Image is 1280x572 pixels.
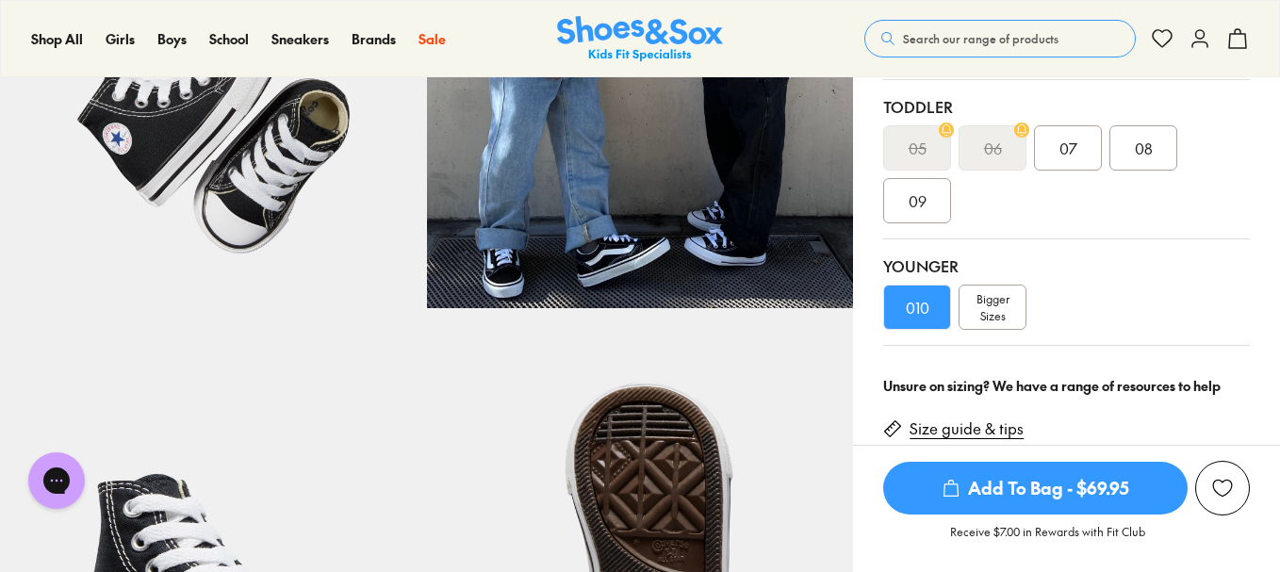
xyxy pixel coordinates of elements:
div: Younger [883,254,1250,277]
a: School [209,29,249,49]
a: Shoes & Sox [557,16,723,62]
button: Add To Bag - $69.95 [883,461,1188,515]
span: Sale [418,29,446,48]
span: Add To Bag - $69.95 [883,462,1188,515]
span: Search our range of products [903,30,1058,47]
span: Shop All [31,29,83,48]
a: Shop All [31,29,83,49]
a: Brands [352,29,396,49]
span: 010 [906,296,929,319]
s: 05 [909,137,927,159]
span: Sneakers [271,29,329,48]
div: Unsure on sizing? We have a range of resources to help [883,376,1250,396]
span: Boys [157,29,187,48]
span: Girls [106,29,135,48]
a: Boys [157,29,187,49]
span: 07 [1059,137,1077,159]
span: 08 [1135,137,1153,159]
a: Girls [106,29,135,49]
p: Receive $7.00 in Rewards with Fit Club [950,523,1145,557]
a: Sneakers [271,29,329,49]
iframe: Gorgias live chat messenger [19,446,94,515]
button: Search our range of products [864,20,1136,57]
s: 06 [984,137,1002,159]
div: Toddler [883,95,1250,118]
span: Brands [352,29,396,48]
button: Add to Wishlist [1195,461,1250,515]
a: Size guide & tips [910,418,1024,439]
span: Bigger Sizes [976,290,1009,324]
img: SNS_Logo_Responsive.svg [557,16,723,62]
span: School [209,29,249,48]
span: 09 [909,189,927,212]
a: Sale [418,29,446,49]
